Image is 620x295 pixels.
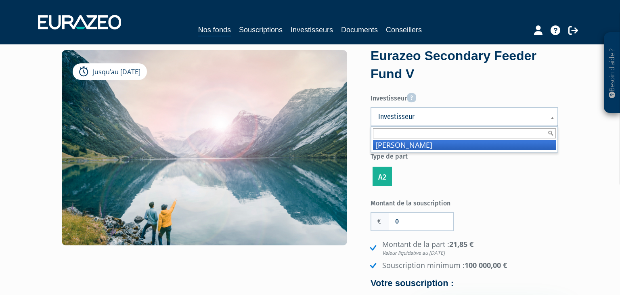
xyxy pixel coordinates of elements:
img: 1732889491-logotype_eurazeo_blanc_rvb.png [38,15,121,29]
a: Souscriptions [239,24,283,36]
a: Nos fonds [198,24,231,37]
span: Investisseur [378,112,540,121]
a: Documents [341,24,378,36]
li: [PERSON_NAME] [373,140,556,150]
li: Montant de la part : [368,239,558,257]
h4: Votre souscription : [371,278,558,288]
label: Investisseur [371,90,558,103]
strong: 100 000,00 € [465,260,507,270]
label: A2 [373,167,392,186]
div: Jusqu’au [DATE] [73,63,147,80]
p: Besoin d'aide ? [607,37,617,109]
a: Conseillers [386,24,422,36]
label: Type de part [371,149,558,161]
em: Valeur liquidative au [DATE] [382,249,558,256]
img: Eurazeo Secondary Feeder Fund V [62,50,347,278]
strong: 21,85 € [382,239,558,257]
a: Investisseurs [291,24,333,36]
div: Eurazeo Secondary Feeder Fund V [371,47,558,84]
label: Montant de la souscription [371,196,465,208]
input: Montant de la souscription souhaité [389,213,453,230]
li: Souscription minimum : [368,260,558,271]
